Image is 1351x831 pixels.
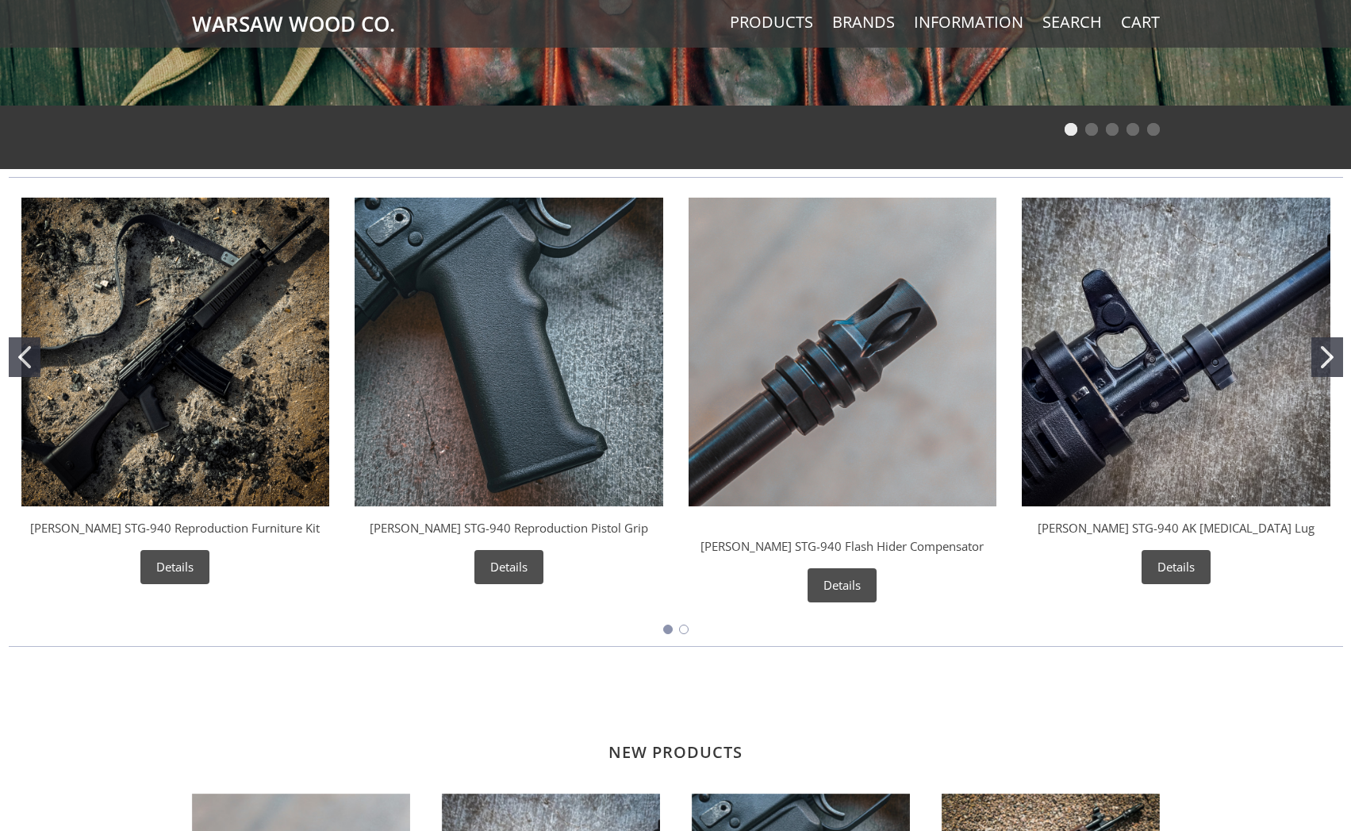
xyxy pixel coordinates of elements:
img: Wieger STG-940 AK Bayonet Lug [1022,198,1330,506]
button: Go to slide 2 [1311,337,1343,377]
a: [PERSON_NAME] STG-940 Reproduction Furniture Kit [30,520,320,536]
a: [PERSON_NAME] STG-940 AK [MEDICAL_DATA] Lug [1038,520,1315,536]
button: Go to slide 2 [679,625,689,634]
a: [PERSON_NAME] STG-940 Reproduction Pistol Grip [370,520,648,536]
h2: New Products [192,694,1160,762]
a: Brands [832,12,895,33]
a: [PERSON_NAME] STG-940 Flash Hider Compensator [700,538,984,554]
div: Wieger STG-940 Flash Hider Compensator [676,185,1010,615]
a: Details [808,568,877,602]
div: Wieger STG-940 Reproduction Pistol Grip [342,185,676,597]
button: Go to slide 1 [663,625,673,634]
li: Page dot 5 [1147,123,1160,136]
a: Information [914,12,1023,33]
li: Page dot 2 [1085,123,1098,136]
div: Wieger STG-940 Reproduction Furniture Kit [9,185,343,597]
a: Search [1042,12,1102,33]
a: Cart [1121,12,1160,33]
a: Details [140,550,209,584]
img: Wieger STG-940 Reproduction Furniture Kit [21,198,330,506]
img: Wieger STG-940 Reproduction Pistol Grip [355,198,663,506]
button: Go to slide 1 [9,337,40,377]
div: Warsaw Wood Co. [785,519,900,537]
li: Page dot 4 [1126,123,1139,136]
div: Wieger STG-940 AK Bayonet Lug [1009,185,1343,597]
a: Details [1142,550,1211,584]
a: Details [474,550,543,584]
img: Wieger STG-940 Flash Hider Compensator [689,198,997,506]
li: Page dot 3 [1106,123,1119,136]
a: Products [730,12,813,33]
li: Page dot 1 [1065,123,1077,136]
